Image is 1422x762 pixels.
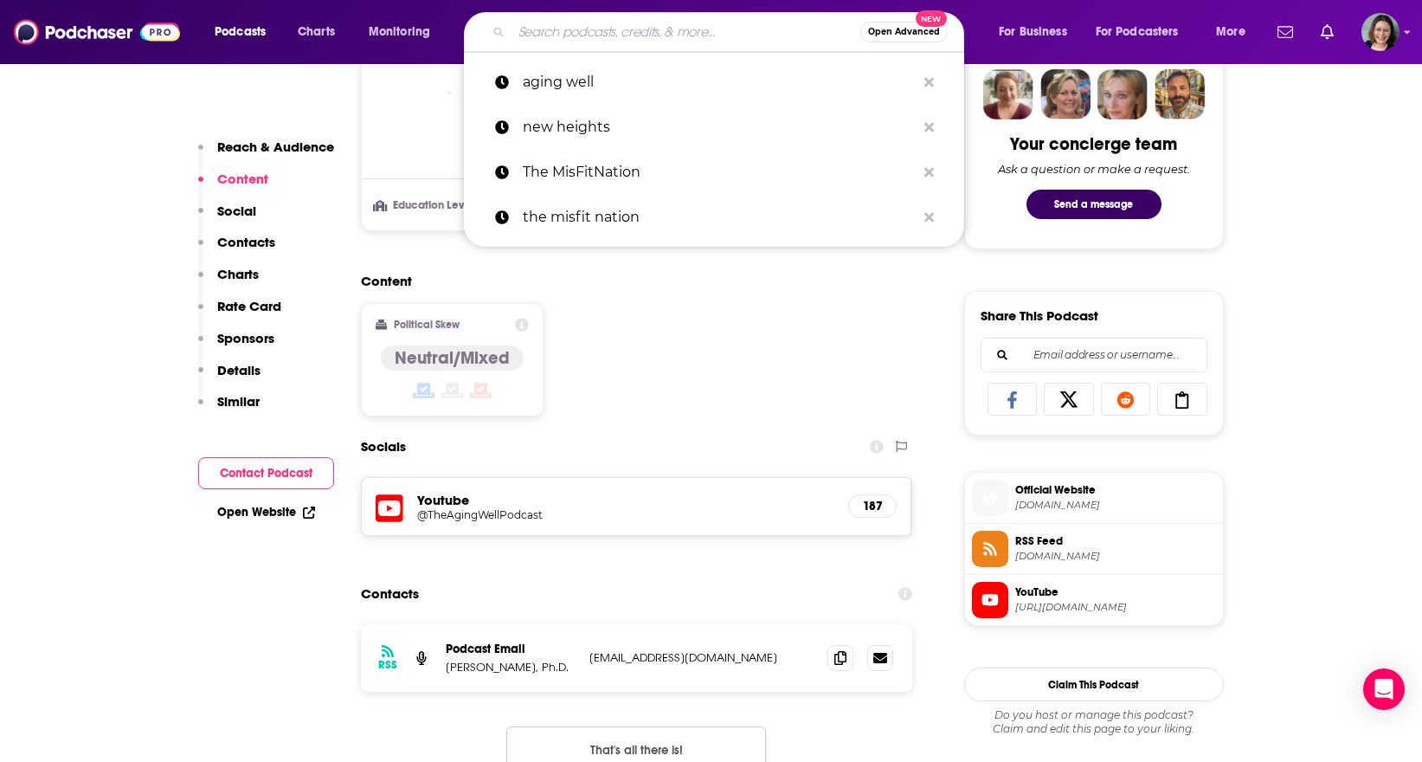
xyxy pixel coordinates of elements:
[464,60,964,105] a: aging well
[1314,17,1341,47] a: Show notifications dropdown
[1361,13,1399,51] img: User Profile
[446,660,576,675] p: [PERSON_NAME], Ph.D.
[1101,383,1151,416] a: Share on Reddit
[378,658,397,672] h3: RSS
[217,298,281,314] p: Rate Card
[863,499,882,513] h5: 187
[14,16,180,48] img: Podchaser - Follow, Share and Rate Podcasts
[198,203,256,235] button: Social
[217,505,315,520] a: Open Website
[964,708,1224,722] span: Do you host or manage this podcast?
[983,69,1033,119] img: Sydney Profile
[1157,383,1207,416] a: Copy Link
[972,531,1216,567] a: RSS Feed[DOMAIN_NAME]
[523,105,916,150] p: new heights
[964,708,1224,736] div: Claim and edit this page to your liking.
[298,20,335,44] span: Charts
[357,18,453,46] button: open menu
[1015,499,1216,512] span: agingwellpodcast.buzzsprout.com
[217,203,256,219] p: Social
[1015,601,1216,614] span: https://www.youtube.com/@TheAgingWellPodcast
[286,18,345,46] a: Charts
[446,642,576,656] p: Podcast Email
[1204,18,1267,46] button: open menu
[972,582,1216,618] a: YouTube[URL][DOMAIN_NAME]
[217,266,259,282] p: Charts
[1015,584,1216,600] span: YouTube
[1044,383,1094,416] a: Share on X/Twitter
[1040,69,1091,119] img: Barbara Profile
[1216,20,1245,44] span: More
[1155,69,1205,119] img: Jon Profile
[860,22,948,42] button: Open AdvancedNew
[523,195,916,240] p: the misfit nation
[198,234,275,266] button: Contacts
[361,273,899,289] h2: Content
[972,480,1216,516] a: Official Website[DOMAIN_NAME]
[480,12,981,52] div: Search podcasts, credits, & more...
[1097,69,1148,119] img: Jules Profile
[1015,533,1216,549] span: RSS Feed
[198,266,259,298] button: Charts
[1096,20,1179,44] span: For Podcasters
[417,508,694,521] h5: @TheAgingWellPodcast
[988,383,1038,416] a: Share on Facebook
[464,105,964,150] a: new heights
[376,200,477,211] h3: Education Level
[417,492,835,508] h5: Youtube
[217,393,260,410] p: Similar
[198,393,260,425] button: Similar
[998,162,1190,176] div: Ask a question or make a request.
[217,139,334,155] p: Reach & Audience
[464,150,964,195] a: The MisFitNation
[512,18,860,46] input: Search podcasts, credits, & more...
[1361,13,1399,51] button: Show profile menu
[217,234,275,250] p: Contacts
[916,10,947,27] span: New
[523,150,916,195] p: The MisFitNation
[1361,13,1399,51] span: Logged in as micglogovac
[1015,550,1216,563] span: anchor.fm
[198,298,281,330] button: Rate Card
[198,139,334,171] button: Reach & Audience
[417,508,835,521] a: @TheAgingWellPodcast
[217,330,274,346] p: Sponsors
[198,457,334,489] button: Contact Podcast
[198,171,268,203] button: Content
[1363,668,1405,710] div: Open Intercom Messenger
[215,20,266,44] span: Podcasts
[589,650,814,665] p: [EMAIL_ADDRESS][DOMAIN_NAME]
[395,347,510,369] h4: Neutral/Mixed
[1026,190,1161,219] button: Send a message
[361,578,419,610] h2: Contacts
[217,171,268,187] p: Content
[995,339,1193,371] input: Email address or username...
[987,18,1089,46] button: open menu
[198,362,261,394] button: Details
[203,18,288,46] button: open menu
[464,195,964,240] a: the misfit nation
[198,330,274,362] button: Sponsors
[361,430,406,463] h2: Socials
[868,28,940,36] span: Open Advanced
[964,668,1224,701] button: Claim This Podcast
[1271,17,1300,47] a: Show notifications dropdown
[981,338,1207,372] div: Search followers
[369,20,430,44] span: Monitoring
[217,362,261,378] p: Details
[1010,133,1177,155] div: Your concierge team
[1084,18,1204,46] button: open menu
[523,60,916,105] p: aging well
[981,307,1098,324] h3: Share This Podcast
[394,319,460,331] h2: Political Skew
[999,20,1067,44] span: For Business
[1015,482,1216,498] span: Official Website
